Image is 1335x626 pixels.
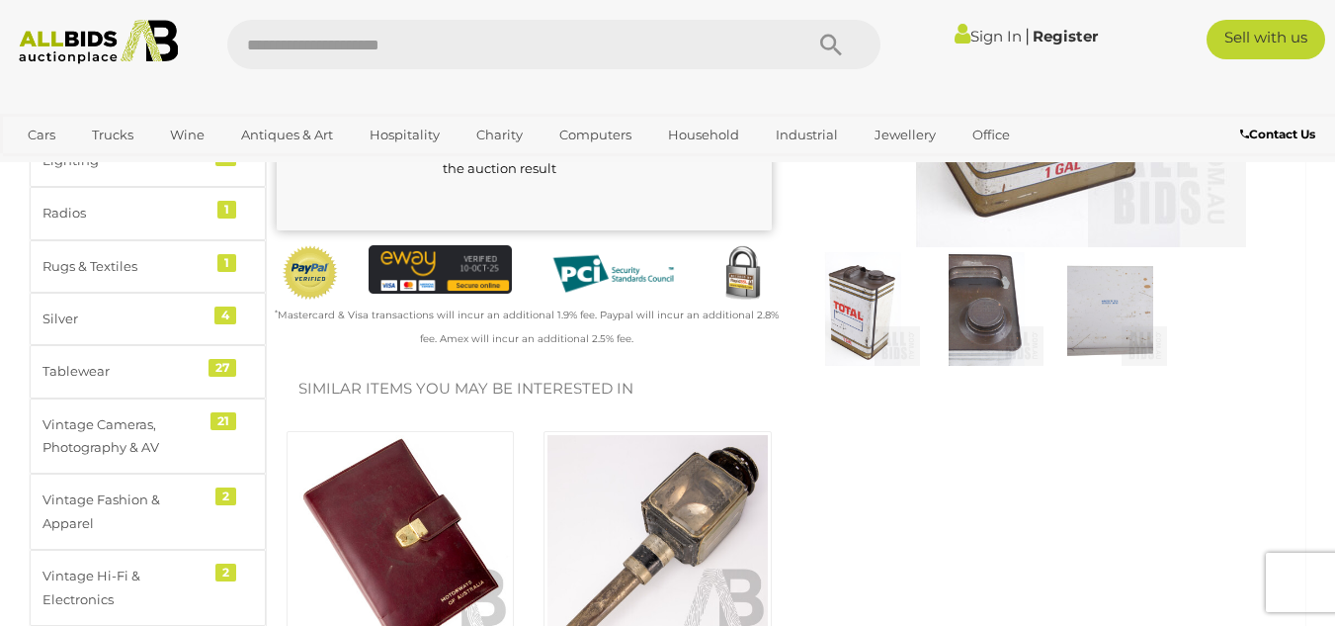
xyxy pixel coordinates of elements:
[542,245,685,303] img: PCI DSS compliant
[30,399,266,475] a: Vintage Cameras, Photography & AV 21
[92,151,258,184] a: [GEOGRAPHIC_DATA]
[298,381,1274,398] h2: Similar items you may be interested in
[463,119,536,151] a: Charity
[42,489,206,535] div: Vintage Fashion & Apparel
[369,245,512,293] img: eWAY Payment Gateway
[862,119,949,151] a: Jewellery
[357,119,453,151] a: Hospitality
[210,412,236,430] div: 21
[782,20,880,69] button: Search
[930,252,1043,366] img: Vintage Total One Gallon Oil Tin
[30,187,266,239] a: Radios 1
[30,240,266,293] a: Rugs & Textiles 1
[275,309,779,344] small: Mastercard & Visa transactions will incur an additional 1.9% fee. Paypal will incur an additional...
[30,345,266,398] a: Tablewear 27
[1240,124,1320,145] a: Contact Us
[42,565,206,611] div: Vintage Hi-Fi & Electronics
[282,245,339,301] img: Official PayPal Seal
[763,119,851,151] a: Industrial
[217,201,236,219] div: 1
[30,474,266,550] a: Vintage Fashion & Apparel 2
[42,255,206,278] div: Rugs & Textiles
[30,550,266,626] a: Vintage Hi-Fi & Electronics 2
[30,293,266,345] a: Silver 4
[215,488,236,505] div: 2
[42,308,206,330] div: Silver
[1053,252,1167,366] img: Vintage Total One Gallon Oil Tin
[79,119,146,151] a: Trucks
[228,119,346,151] a: Antiques & Art
[714,245,772,303] img: Secured by Rapid SSL
[214,307,236,324] div: 4
[10,20,188,64] img: Allbids.com.au
[215,564,236,581] div: 2
[806,252,920,366] img: Vintage Total One Gallon Oil Tin
[42,360,206,383] div: Tablewear
[42,413,206,460] div: Vintage Cameras, Photography & AV
[655,119,752,151] a: Household
[157,119,217,151] a: Wine
[217,254,236,272] div: 1
[42,202,206,224] div: Radios
[1025,25,1030,46] span: |
[1240,127,1315,141] b: Contact Us
[15,119,68,151] a: Cars
[1033,27,1098,45] a: Register
[1207,20,1325,59] a: Sell with us
[955,27,1022,45] a: Sign In
[15,151,81,184] a: Sports
[960,119,1023,151] a: Office
[209,359,236,377] div: 27
[546,119,644,151] a: Computers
